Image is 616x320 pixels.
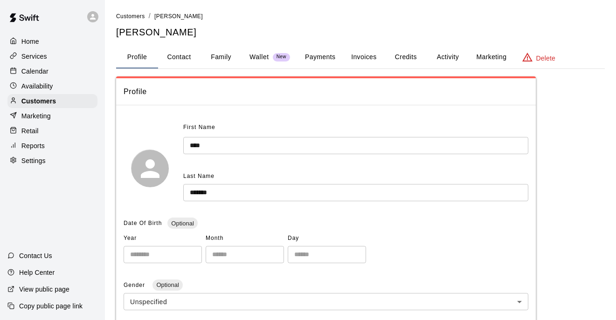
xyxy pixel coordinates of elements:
span: Profile [124,86,528,98]
li: / [149,11,151,21]
button: Credits [385,46,427,68]
span: Customers [116,13,145,20]
p: Marketing [21,111,51,121]
span: New [273,54,290,60]
p: Help Center [19,268,55,277]
button: Activity [427,46,469,68]
span: Optional [167,220,197,227]
p: Services [21,52,47,61]
span: [PERSON_NAME] [154,13,203,20]
a: Customers [116,12,145,20]
p: Home [21,37,39,46]
a: Marketing [7,109,97,123]
p: Reports [21,141,45,150]
p: Contact Us [19,251,52,260]
h5: [PERSON_NAME] [116,26,605,39]
p: Copy public page link [19,301,83,311]
span: Year [124,231,202,246]
p: Availability [21,82,53,91]
div: Unspecified [124,293,528,310]
a: Reports [7,139,97,153]
span: First Name [183,120,215,135]
a: Home [7,34,97,48]
a: Calendar [7,64,97,78]
button: Marketing [469,46,514,68]
button: Family [200,46,242,68]
p: Retail [21,126,39,136]
a: Availability [7,79,97,93]
p: Calendar [21,67,48,76]
div: basic tabs example [116,46,605,68]
p: Settings [21,156,46,165]
button: Payments [298,46,343,68]
a: Services [7,49,97,63]
span: Day [288,231,366,246]
span: Date Of Birth [124,220,162,226]
a: Retail [7,124,97,138]
button: Invoices [343,46,385,68]
nav: breadcrumb [116,11,605,21]
span: Gender [124,282,147,288]
p: View public page [19,285,69,294]
p: Delete [536,54,555,63]
button: Profile [116,46,158,68]
a: Customers [7,94,97,108]
button: Contact [158,46,200,68]
span: Month [206,231,284,246]
p: Customers [21,96,56,106]
span: Optional [152,281,182,288]
span: Last Name [183,173,215,179]
p: Wallet [249,52,269,62]
a: Settings [7,154,97,168]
